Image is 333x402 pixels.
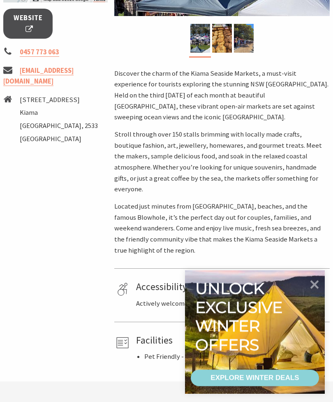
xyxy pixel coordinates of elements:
[114,202,330,256] p: Located just minutes from [GEOGRAPHIC_DATA], beaches, and the famous Blowhole, it’s the perfect d...
[234,24,254,53] img: market photo
[20,48,59,57] a: 0457 773 063
[136,299,327,310] p: Actively welcomes people with access needs.
[20,95,98,106] li: [STREET_ADDRESS]
[210,370,299,386] div: EXPLORE WINTER DEALS
[3,67,74,87] a: [EMAIL_ADDRESS][DOMAIN_NAME]
[114,130,330,195] p: Stroll through over 150 stalls brimming with locally made crafts, boutique fashion, art, jeweller...
[136,281,327,293] h4: Accessibility
[190,24,210,53] img: Kiama Seaside Market
[20,134,98,145] li: [GEOGRAPHIC_DATA]
[20,108,98,119] li: Kiama
[191,370,319,386] a: EXPLORE WINTER DEALS
[114,69,330,123] p: Discover the charm of the Kiama Seaside Markets, a must-visit experience for tourists exploring t...
[136,335,327,346] h4: Facilities
[3,9,53,39] a: Website
[144,352,231,363] li: Pet Friendly - Enquire
[195,279,286,354] div: Unlock exclusive winter offers
[20,121,98,132] li: [GEOGRAPHIC_DATA], 2533
[14,13,43,35] span: Website
[212,24,232,53] img: Market ptoduce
